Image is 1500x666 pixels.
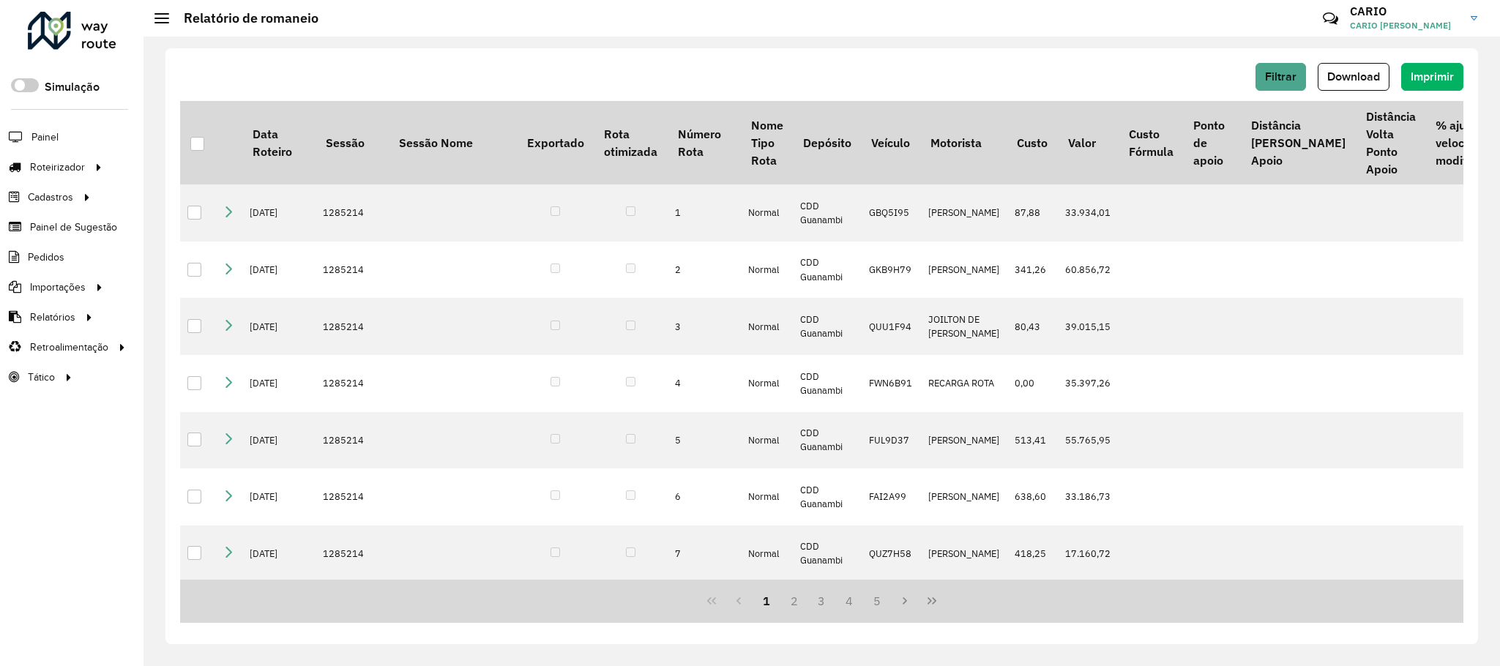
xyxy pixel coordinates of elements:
[1265,70,1296,83] span: Filtrar
[242,525,316,583] td: [DATE]
[862,242,921,299] td: GKB9H79
[28,250,64,265] span: Pedidos
[1007,355,1058,412] td: 0,00
[918,587,946,615] button: Last Page
[517,101,594,184] th: Exportado
[1058,298,1119,355] td: 39.015,15
[1318,63,1389,91] button: Download
[316,468,389,525] td: 1285214
[741,242,793,299] td: Normal
[921,468,1007,525] td: [PERSON_NAME]
[316,184,389,242] td: 1285214
[242,468,316,525] td: [DATE]
[31,130,59,145] span: Painel
[793,184,861,242] td: CDD Guanambi
[741,468,793,525] td: Normal
[780,587,808,615] button: 2
[668,242,741,299] td: 2
[1007,184,1058,242] td: 87,88
[793,355,861,412] td: CDD Guanambi
[1058,101,1119,184] th: Valor
[668,184,741,242] td: 1
[1327,70,1380,83] span: Download
[862,184,921,242] td: GBQ5I95
[1058,242,1119,299] td: 60.856,72
[741,184,793,242] td: Normal
[668,355,741,412] td: 4
[862,101,921,184] th: Veículo
[316,412,389,469] td: 1285214
[30,160,85,175] span: Roteirizador
[1350,19,1460,32] span: CARIO [PERSON_NAME]
[30,280,86,295] span: Importações
[668,525,741,583] td: 7
[1007,101,1058,184] th: Custo
[242,184,316,242] td: [DATE]
[808,587,836,615] button: 3
[921,101,1007,184] th: Motorista
[1007,242,1058,299] td: 341,26
[169,10,318,26] h2: Relatório de romaneio
[793,525,861,583] td: CDD Guanambi
[1007,468,1058,525] td: 638,60
[862,468,921,525] td: FAI2A99
[1119,101,1183,184] th: Custo Fórmula
[1183,101,1241,184] th: Ponto de apoio
[741,101,793,184] th: Nome Tipo Rota
[316,298,389,355] td: 1285214
[863,587,891,615] button: 5
[389,101,517,184] th: Sessão Nome
[1350,4,1460,18] h3: CARIO
[594,101,667,184] th: Rota otimizada
[753,587,780,615] button: 1
[316,101,389,184] th: Sessão
[1401,63,1463,91] button: Imprimir
[30,220,117,235] span: Painel de Sugestão
[1241,101,1355,184] th: Distância [PERSON_NAME] Apoio
[793,242,861,299] td: CDD Guanambi
[316,355,389,412] td: 1285214
[242,355,316,412] td: [DATE]
[668,298,741,355] td: 3
[862,525,921,583] td: QUZ7H58
[1411,70,1454,83] span: Imprimir
[1356,101,1425,184] th: Distância Volta Ponto Apoio
[668,412,741,469] td: 5
[30,310,75,325] span: Relatórios
[1058,468,1119,525] td: 33.186,73
[45,78,100,96] label: Simulação
[741,355,793,412] td: Normal
[862,412,921,469] td: FUL9D37
[1315,3,1346,34] a: Contato Rápido
[28,190,73,205] span: Cadastros
[28,370,55,385] span: Tático
[1255,63,1306,91] button: Filtrar
[793,468,861,525] td: CDD Guanambi
[242,298,316,355] td: [DATE]
[242,101,316,184] th: Data Roteiro
[921,412,1007,469] td: [PERSON_NAME]
[1058,525,1119,583] td: 17.160,72
[741,412,793,469] td: Normal
[668,468,741,525] td: 6
[891,587,919,615] button: Next Page
[242,412,316,469] td: [DATE]
[835,587,863,615] button: 4
[316,242,389,299] td: 1285214
[1058,355,1119,412] td: 35.397,26
[921,184,1007,242] td: [PERSON_NAME]
[1007,298,1058,355] td: 80,43
[921,525,1007,583] td: [PERSON_NAME]
[793,412,861,469] td: CDD Guanambi
[921,355,1007,412] td: RECARGA ROTA
[668,101,741,184] th: Número Rota
[921,298,1007,355] td: JOILTON DE [PERSON_NAME]
[921,242,1007,299] td: [PERSON_NAME]
[862,298,921,355] td: QUU1F94
[793,101,861,184] th: Depósito
[862,355,921,412] td: FWN6B91
[1007,525,1058,583] td: 418,25
[1007,412,1058,469] td: 513,41
[741,525,793,583] td: Normal
[793,298,861,355] td: CDD Guanambi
